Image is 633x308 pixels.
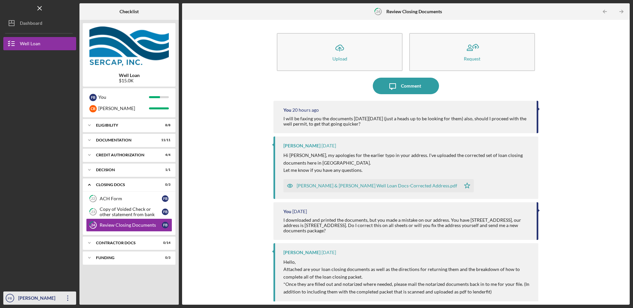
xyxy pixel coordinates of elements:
[401,78,421,94] div: Comment
[283,116,530,127] div: I will be faxing you the documents [DATE][DATE] (just a heads up to be looking for them) also, sh...
[119,78,140,83] div: $15.0K
[332,56,347,61] div: Upload
[86,205,172,218] a: 23Copy of Voided Check or other statement from bankFB
[98,92,149,103] div: You
[283,217,530,233] div: I downloaded and printed the documents, but you made a mistake on our address. You have [STREET_A...
[283,179,474,192] button: [PERSON_NAME] & [PERSON_NAME] Well Loan Docs-Corrected Address.pdf
[297,183,457,188] div: [PERSON_NAME] & [PERSON_NAME] Well Loan Docs-Corrected Address.pdf
[292,107,319,113] time: 2025-08-14 00:57
[292,209,307,214] time: 2025-08-10 01:12
[89,94,97,101] div: F B
[283,209,291,214] div: You
[159,241,170,245] div: 0 / 14
[96,183,154,187] div: CLOSING DOCS
[96,241,154,245] div: Contractor Docs
[162,222,169,228] div: F B
[3,17,76,30] button: Dashboard
[96,138,154,142] div: Documentation
[96,256,154,260] div: Funding
[159,168,170,172] div: 1 / 1
[283,266,531,281] p: Attached are your loan closing documents as well as the directions for returning them and the bre...
[159,153,170,157] div: 4 / 4
[159,256,170,260] div: 0 / 3
[321,250,336,255] time: 2025-08-06 20:28
[162,209,169,215] div: F B
[20,17,42,31] div: Dashboard
[409,33,535,71] button: Request
[86,218,172,232] a: 24Review Closing DocumentsFB
[283,167,531,174] p: Let me know if you have any questions.
[119,73,140,78] b: Well Loan
[3,291,76,305] button: FB[PERSON_NAME]
[96,153,154,157] div: CREDIT AUTHORIZATION
[162,195,169,202] div: F B
[86,192,172,205] a: 22ACH FormFB
[100,207,162,217] div: Copy of Voided Check or other statement from bank
[96,168,154,172] div: Decision
[373,78,439,94] button: Comment
[8,296,12,300] text: FB
[376,9,380,14] tspan: 24
[89,105,97,112] div: C B
[159,183,170,187] div: 0 / 3
[464,56,480,61] div: Request
[83,26,175,66] img: Product logo
[91,210,95,214] tspan: 23
[100,222,162,228] div: Review Closing Documents
[321,143,336,148] time: 2025-08-12 15:46
[91,223,95,227] tspan: 24
[283,258,531,266] p: Hello,
[91,197,95,201] tspan: 22
[283,107,291,113] div: You
[386,9,442,14] b: Review Closing Documents
[96,123,154,127] div: Eligibility
[20,37,40,52] div: Well Loan
[283,152,531,167] p: Hi [PERSON_NAME], my apologies for the earlier typo in your address. I've uploaded the corrected ...
[159,123,170,127] div: 8 / 8
[100,196,162,201] div: ACH Form
[283,143,320,148] div: [PERSON_NAME]
[159,138,170,142] div: 11 / 11
[17,291,60,306] div: [PERSON_NAME]
[277,33,403,71] button: Upload
[283,281,531,295] p: *Once they are filled out and notarized where needed, please mail the notarized documents back in...
[98,103,149,114] div: [PERSON_NAME]
[283,250,320,255] div: [PERSON_NAME]
[3,37,76,50] button: Well Loan
[120,9,139,14] b: Checklist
